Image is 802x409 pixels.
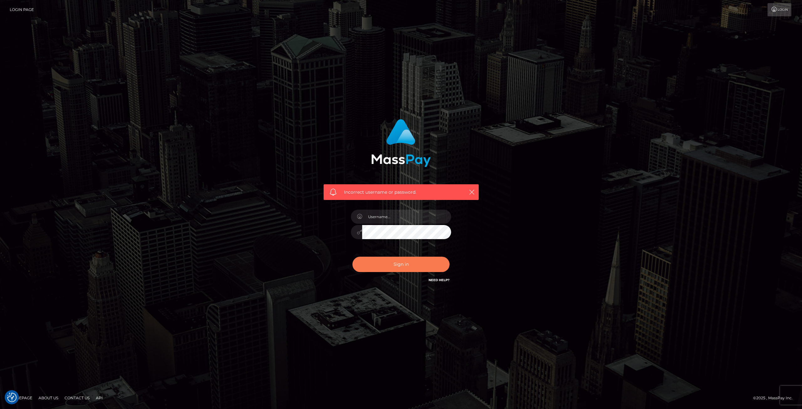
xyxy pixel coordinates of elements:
[62,393,92,403] a: Contact Us
[371,119,431,167] img: MassPay Login
[93,393,105,403] a: API
[429,278,450,282] a: Need Help?
[753,395,797,401] div: © 2025 , MassPay Inc.
[352,257,450,272] button: Sign in
[7,393,17,402] img: Revisit consent button
[7,393,35,403] a: Homepage
[768,3,791,16] a: Login
[344,189,458,196] span: Incorrect username or password.
[10,3,34,16] a: Login Page
[7,393,17,402] button: Consent Preferences
[362,210,451,224] input: Username...
[36,393,61,403] a: About Us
